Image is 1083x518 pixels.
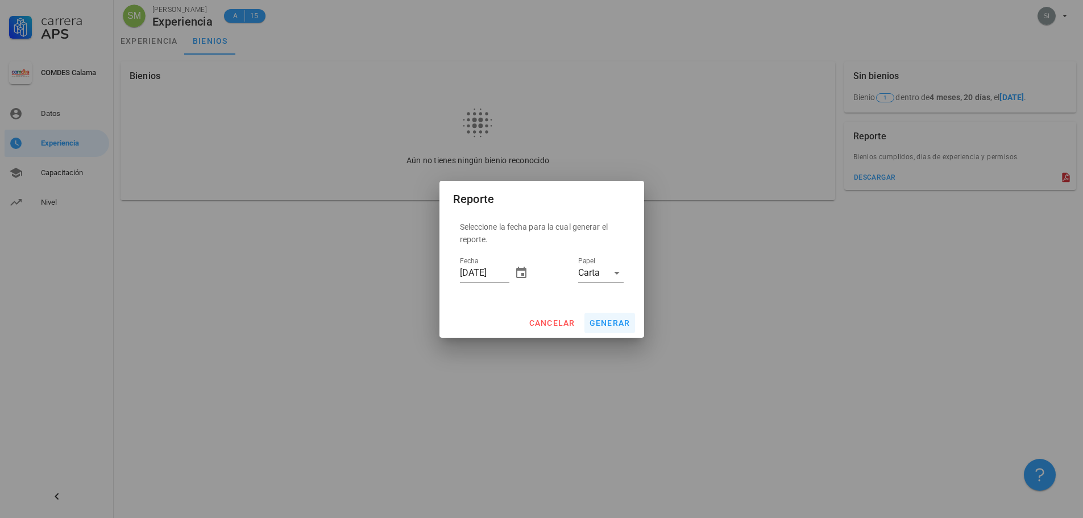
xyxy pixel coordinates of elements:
[524,313,579,333] button: cancelar
[584,313,635,333] button: generar
[578,257,595,266] label: Papel
[589,318,630,328] span: generar
[578,268,600,278] div: Carta
[460,221,624,246] p: Seleccione la fecha para la cual generar el reporte.
[460,257,478,266] label: Fecha
[528,318,575,328] span: cancelar
[578,264,624,282] div: PapelCarta
[453,190,495,208] div: Reporte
